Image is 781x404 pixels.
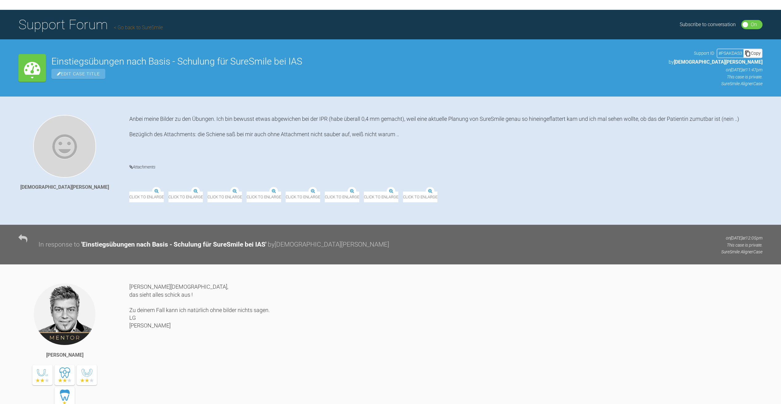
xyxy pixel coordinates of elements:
[325,192,359,202] span: Click to enlarge
[717,50,743,57] div: # PSAKDAS3
[751,21,757,29] div: On
[51,69,105,79] span: Edit Case Title
[743,49,762,57] div: Copy
[403,192,437,202] span: Click to enlarge
[129,192,164,202] span: Click to enlarge
[46,351,83,359] div: [PERSON_NAME]
[38,240,80,250] div: In response to
[129,115,763,154] div: Anbei meine Bilder zu den Übungen. Ich bin bewusst etwas abgewichen bei der IPR (habe überall 0,4...
[364,192,398,202] span: Click to enlarge
[168,192,203,202] span: Click to enlarge
[81,240,266,250] div: ' Einstiegsübungen nach Basis - Schulung für SureSmile bei IAS '
[721,248,763,255] p: SureSmile Aligner Case
[51,57,663,66] h2: Einstiegsübungen nach Basis - Schulung für SureSmile bei IAS
[680,21,736,29] div: Subscribe to conversation
[669,66,763,73] p: on [DATE] at 11:47pm
[268,240,389,250] div: by [DEMOGRAPHIC_DATA][PERSON_NAME]
[247,192,281,202] span: Click to enlarge
[669,80,763,87] p: SureSmile Aligner Case
[129,163,763,171] h4: Attachments
[669,73,763,80] p: This case is private.
[18,14,163,35] h1: Support Forum
[33,283,96,346] img: Jens Dr. Nolte
[721,235,763,241] p: on [DATE] at 12:05pm
[669,58,763,66] p: by
[721,242,763,248] p: This case is private.
[694,50,714,57] span: Support ID
[207,192,242,202] span: Click to enlarge
[674,59,763,65] span: [DEMOGRAPHIC_DATA][PERSON_NAME]
[33,115,96,178] img: Christian Buortesch
[20,183,109,191] div: [DEMOGRAPHIC_DATA][PERSON_NAME]
[286,192,320,202] span: Click to enlarge
[114,25,163,30] a: Go back to SureSmile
